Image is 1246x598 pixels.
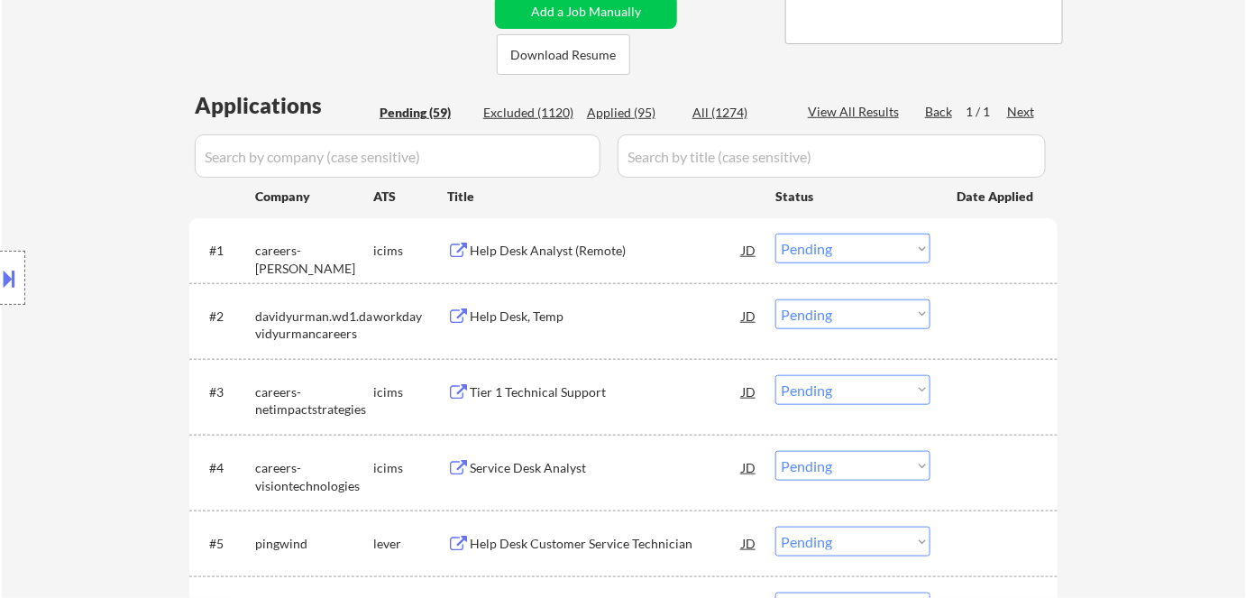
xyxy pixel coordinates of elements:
div: pingwind [255,535,373,553]
button: Download Resume [497,34,630,75]
div: ATS [373,188,447,206]
div: JD [740,375,758,408]
input: Search by title (case sensitive) [618,134,1046,178]
div: Help Desk, Temp [470,308,742,326]
div: Service Desk Analyst [470,459,742,477]
div: Pending (59) [380,104,470,122]
div: JD [740,527,758,559]
div: icims [373,242,447,260]
div: #5 [209,535,241,553]
div: Next [1007,103,1036,121]
div: Title [447,188,758,206]
div: lever [373,535,447,553]
div: Help Desk Customer Service Technician [470,535,742,553]
div: JD [740,234,758,266]
div: View All Results [808,103,904,121]
div: #4 [209,459,241,477]
div: Applications [195,95,373,116]
div: JD [740,299,758,332]
div: Date Applied [957,188,1036,206]
div: All (1274) [692,104,783,122]
div: workday [373,308,447,326]
div: icims [373,459,447,477]
div: Tier 1 Technical Support [470,383,742,401]
div: Back [925,103,954,121]
div: Status [775,179,930,212]
div: Help Desk Analyst (Remote) [470,242,742,260]
div: careers-visiontechnologies [255,459,373,494]
div: icims [373,383,447,401]
input: Search by company (case sensitive) [195,134,600,178]
div: Excluded (1120) [483,104,573,122]
div: Applied (95) [587,104,677,122]
div: JD [740,451,758,483]
div: 1 / 1 [966,103,1007,121]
